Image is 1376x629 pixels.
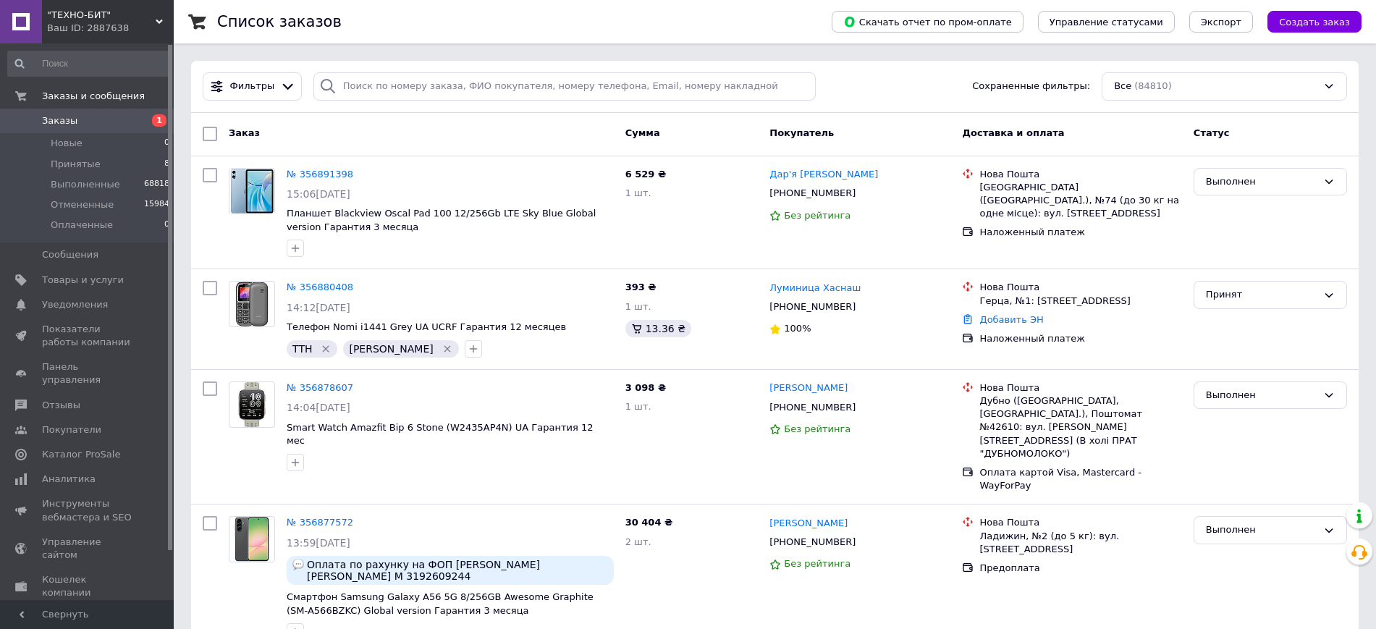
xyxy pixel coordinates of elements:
a: Смартфон Samsung Galaxy A56 5G 8/256GB Awesome Graphite (SM-A566BZKC) Global version Гарантия 3 м... [287,591,594,616]
span: Фильтры [230,80,275,93]
div: Принят [1206,287,1317,303]
div: [PHONE_NUMBER] [767,184,858,203]
span: Скачать отчет по пром-оплате [843,15,1012,28]
span: "ТЕХНО-БИТ" [47,9,156,22]
img: :speech_balloon: [292,559,304,570]
div: Выполнен [1206,388,1317,403]
span: 14:12[DATE] [287,302,350,313]
a: Фото товару [229,381,275,428]
div: [PHONE_NUMBER] [767,398,858,417]
a: [PERSON_NAME] [769,517,848,531]
div: Ладижин, №2 (до 5 кг): вул. [STREET_ADDRESS] [979,530,1181,556]
div: Ваш ID: 2887638 [47,22,174,35]
span: Заказы [42,114,77,127]
span: (84810) [1134,80,1172,91]
span: 30 404 ₴ [625,517,672,528]
a: Фото товару [229,516,275,562]
span: 68818 [144,178,169,191]
a: Создать заказ [1253,16,1362,27]
span: Инструменты вебмастера и SEO [42,497,134,523]
span: 0 [164,137,169,150]
a: № 356878607 [287,382,353,393]
div: Оплата картой Visa, Mastercard - WayForPay [979,466,1181,492]
h1: Список заказов [217,13,342,30]
span: 1 [152,114,166,127]
a: № 356891398 [287,169,353,180]
span: Аналитика [42,473,96,486]
a: № 356877572 [287,517,353,528]
div: Наложенный платеж [979,332,1181,345]
span: Сохраненные фильтры: [972,80,1090,93]
div: Выполнен [1206,523,1317,538]
button: Скачать отчет по пром-оплате [832,11,1023,33]
span: Сумма [625,127,660,138]
span: Отмененные [51,198,114,211]
span: Новые [51,137,83,150]
div: Дубно ([GEOGRAPHIC_DATA], [GEOGRAPHIC_DATA].), Поштомат №42610: вул. [PERSON_NAME][STREET_ADDRESS... [979,394,1181,460]
span: [PERSON_NAME] [349,343,433,355]
span: Управление сайтом [42,536,134,562]
button: Создать заказ [1267,11,1362,33]
span: Без рейтинга [784,423,850,434]
span: Управление статусами [1050,17,1163,28]
div: Наложенный платеж [979,226,1181,239]
span: 100% [784,323,811,334]
div: Герца, №1: [STREET_ADDRESS] [979,295,1181,308]
img: Фото товару [235,282,269,326]
button: Управление статусами [1038,11,1175,33]
span: Smart Watch Amazfit Bip 6 Stone (W2435AP4N) UA Гарантия 12 мес [287,422,593,447]
span: Все [1114,80,1131,93]
span: Сообщения [42,248,98,261]
span: Покупатель [769,127,834,138]
span: Заказ [229,127,260,138]
div: Выполнен [1206,174,1317,190]
span: Показатели работы компании [42,323,134,349]
img: Фото товару [230,169,274,214]
span: Товары и услуги [42,274,124,287]
span: 13:59[DATE] [287,537,350,549]
span: Оплата по рахунку на ФОП [PERSON_NAME] [PERSON_NAME] М 3192609244 [307,559,608,582]
span: 15:06[DATE] [287,188,350,200]
img: Фото товару [238,382,266,427]
div: 13.36 ₴ [625,320,691,337]
input: Поиск [7,51,171,77]
div: Нова Пошта [979,281,1181,294]
a: Планшет Blackview Oscal Pad 100 12/256Gb LTE Sky Blue Global version Гарантия 3 месяца [287,208,596,232]
span: ТТН [292,343,313,355]
span: Уведомления [42,298,108,311]
span: 6 529 ₴ [625,169,666,180]
a: Фото товару [229,168,275,214]
div: Нова Пошта [979,381,1181,394]
div: [PHONE_NUMBER] [767,533,858,552]
span: Кошелек компании [42,573,134,599]
span: Заказы и сообщения [42,90,145,103]
a: № 356880408 [287,282,353,292]
span: 1 шт. [625,301,651,312]
span: 1 шт. [625,401,651,412]
span: Без рейтинга [784,558,850,569]
span: 1 шт. [625,187,651,198]
span: Панель управления [42,360,134,387]
span: Экспорт [1201,17,1241,28]
img: Фото товару [235,517,269,562]
span: Создать заказ [1279,17,1350,28]
span: 15984 [144,198,169,211]
span: Покупатели [42,423,101,436]
span: 14:04[DATE] [287,402,350,413]
a: Дар'я [PERSON_NAME] [769,168,878,182]
span: Выполненные [51,178,120,191]
a: Фото товару [229,281,275,327]
svg: Удалить метку [320,343,332,355]
span: 3 098 ₴ [625,382,666,393]
span: 8 [164,158,169,171]
span: 0 [164,219,169,232]
span: Каталог ProSale [42,448,120,461]
a: Телефон Nomi i1441 Grey UA UCRF Гарантия 12 месяцев [287,321,566,332]
span: Оплаченные [51,219,113,232]
span: Отзывы [42,399,80,412]
a: Луминица Хаснаш [769,282,861,295]
a: [PERSON_NAME] [769,381,848,395]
